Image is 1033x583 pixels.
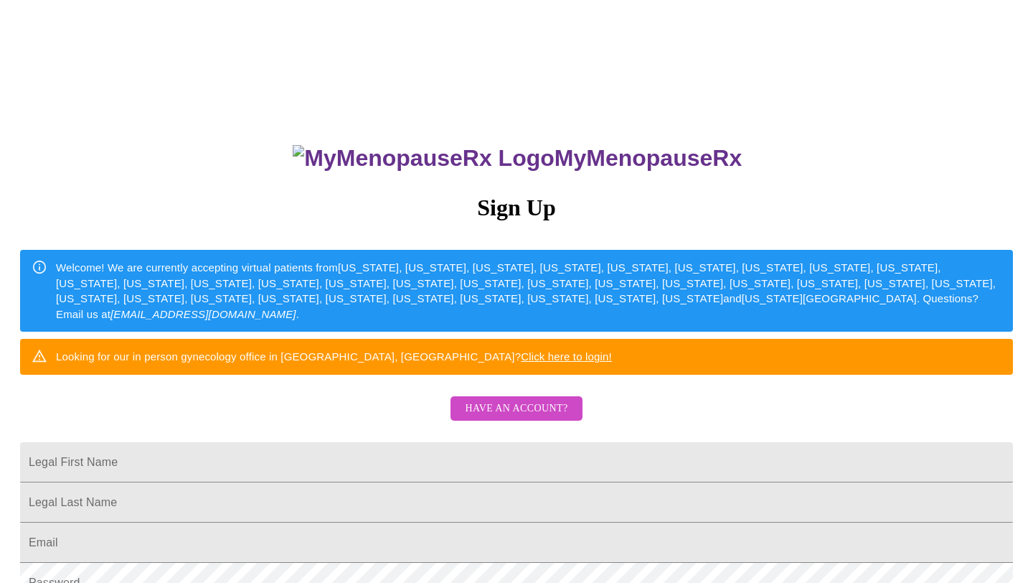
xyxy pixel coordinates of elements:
[110,308,296,320] em: [EMAIL_ADDRESS][DOMAIN_NAME]
[521,350,612,363] a: Click here to login!
[447,412,585,424] a: Have an account?
[56,254,1001,327] div: Welcome! We are currently accepting virtual patients from [US_STATE], [US_STATE], [US_STATE], [US...
[20,195,1013,221] h3: Sign Up
[451,396,582,421] button: Have an account?
[22,145,1014,172] h3: MyMenopauseRx
[56,343,612,370] div: Looking for our in person gynecology office in [GEOGRAPHIC_DATA], [GEOGRAPHIC_DATA]?
[465,400,567,418] span: Have an account?
[293,145,554,172] img: MyMenopauseRx Logo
